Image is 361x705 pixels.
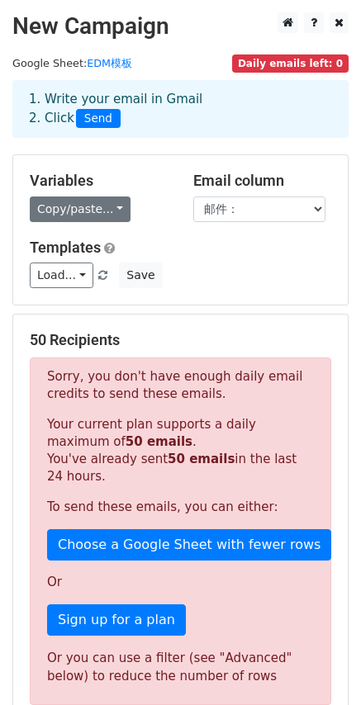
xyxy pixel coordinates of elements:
[47,529,331,561] a: Choose a Google Sheet with fewer rows
[17,90,344,128] div: 1. Write your email in Gmail 2. Click
[30,331,331,349] h5: 50 Recipients
[12,12,349,40] h2: New Campaign
[47,368,314,403] p: Sorry, you don't have enough daily email credits to send these emails.
[87,57,132,69] a: EDM模板
[232,54,349,73] span: Daily emails left: 0
[47,499,314,516] p: To send these emails, you can either:
[126,434,192,449] strong: 50 emails
[119,263,162,288] button: Save
[47,604,186,636] a: Sign up for a plan
[47,416,314,485] p: Your current plan supports a daily maximum of . You've already sent in the last 24 hours.
[30,172,169,190] h5: Variables
[47,649,314,686] div: Or you can use a filter (see "Advanced" below) to reduce the number of rows
[30,263,93,288] a: Load...
[12,57,132,69] small: Google Sheet:
[232,57,349,69] a: Daily emails left: 0
[76,109,121,129] span: Send
[193,172,332,190] h5: Email column
[47,574,314,591] p: Or
[30,196,131,222] a: Copy/paste...
[168,452,235,466] strong: 50 emails
[30,239,101,256] a: Templates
